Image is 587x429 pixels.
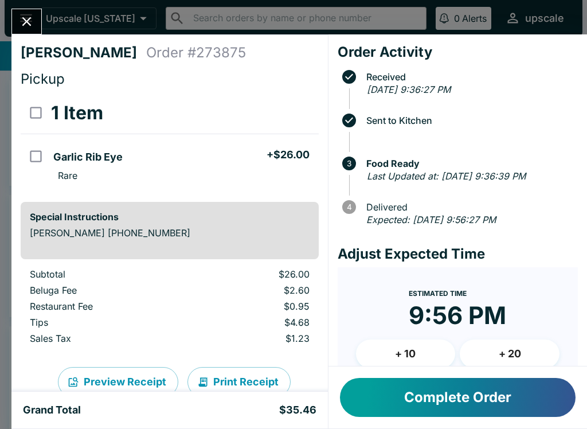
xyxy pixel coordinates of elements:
p: Restaurant Fee [30,301,179,312]
h5: + $26.00 [267,148,310,162]
p: Sales Tax [30,333,179,344]
p: Subtotal [30,268,179,280]
p: Beluga Fee [30,284,179,296]
h5: Garlic Rib Eye [53,150,123,164]
span: Estimated Time [409,289,467,298]
text: 4 [346,202,351,212]
p: Tips [30,317,179,328]
p: $0.95 [198,301,310,312]
h4: Order Activity [338,44,578,61]
em: [DATE] 9:36:27 PM [367,84,451,95]
span: Food Ready [361,158,578,169]
table: orders table [21,92,319,193]
span: Delivered [361,202,578,212]
span: Received [361,72,578,82]
h5: $35.46 [279,403,316,417]
time: 9:56 PM [409,301,506,330]
button: Preview Receipt [58,367,178,397]
span: Pickup [21,71,65,87]
p: [PERSON_NAME] [PHONE_NUMBER] [30,227,310,239]
button: Close [12,9,41,34]
p: $26.00 [198,268,310,280]
h4: Adjust Expected Time [338,245,578,263]
h4: Order # 273875 [146,44,246,61]
p: $4.68 [198,317,310,328]
h4: [PERSON_NAME] [21,44,146,61]
button: + 10 [356,340,456,368]
h6: Special Instructions [30,211,310,223]
span: Sent to Kitchen [361,115,578,126]
p: Rare [58,170,77,181]
em: Last Updated at: [DATE] 9:36:39 PM [367,170,526,182]
h5: Grand Total [23,403,81,417]
button: Print Receipt [187,367,291,397]
p: $1.23 [198,333,310,344]
button: + 20 [460,340,559,368]
h3: 1 Item [51,102,103,124]
text: 3 [347,159,351,168]
p: $2.60 [198,284,310,296]
table: orders table [21,268,319,349]
button: Complete Order [340,378,576,417]
em: Expected: [DATE] 9:56:27 PM [366,214,496,225]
